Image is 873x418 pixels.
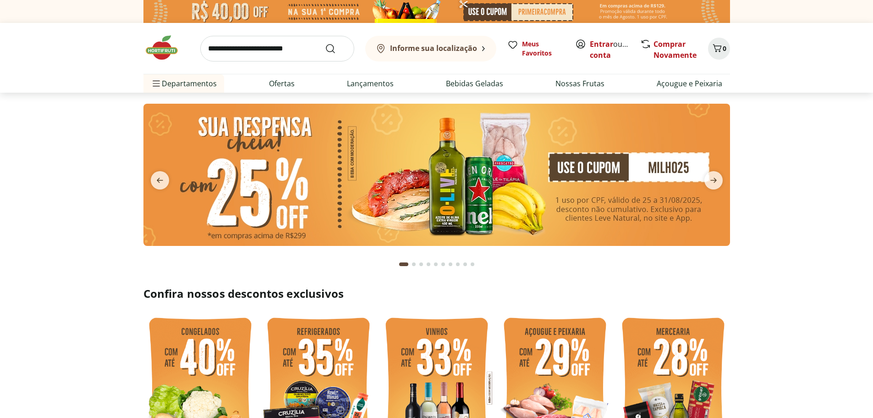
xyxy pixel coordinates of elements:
img: Hortifruti [143,34,189,61]
button: Go to page 8 from fs-carousel [454,253,461,275]
button: Go to page 2 from fs-carousel [410,253,417,275]
button: Go to page 5 from fs-carousel [432,253,439,275]
span: Departamentos [151,72,217,95]
a: Lançamentos [347,78,394,89]
button: Go to page 9 from fs-carousel [461,253,469,275]
h2: Confira nossos descontos exclusivos [143,286,730,301]
b: Informe sua localização [390,43,477,53]
button: Informe sua localização [365,36,496,61]
button: Current page from fs-carousel [397,253,410,275]
a: Ofertas [269,78,295,89]
input: search [200,36,354,61]
button: Go to page 3 from fs-carousel [417,253,425,275]
a: Açougue e Peixaria [657,78,722,89]
button: Go to page 6 from fs-carousel [439,253,447,275]
button: Go to page 4 from fs-carousel [425,253,432,275]
span: ou [590,39,631,61]
span: Meus Favoritos [522,39,564,58]
a: Entrar [590,39,613,49]
a: Meus Favoritos [507,39,564,58]
button: previous [143,171,176,189]
a: Comprar Novamente [653,39,697,60]
button: Go to page 7 from fs-carousel [447,253,454,275]
button: Carrinho [708,38,730,60]
img: cupom [143,104,730,246]
button: Go to page 10 from fs-carousel [469,253,476,275]
a: Nossas Frutas [555,78,604,89]
span: 0 [723,44,726,53]
button: Submit Search [325,43,347,54]
a: Bebidas Geladas [446,78,503,89]
button: next [697,171,730,189]
button: Menu [151,72,162,95]
a: Criar conta [590,39,640,60]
